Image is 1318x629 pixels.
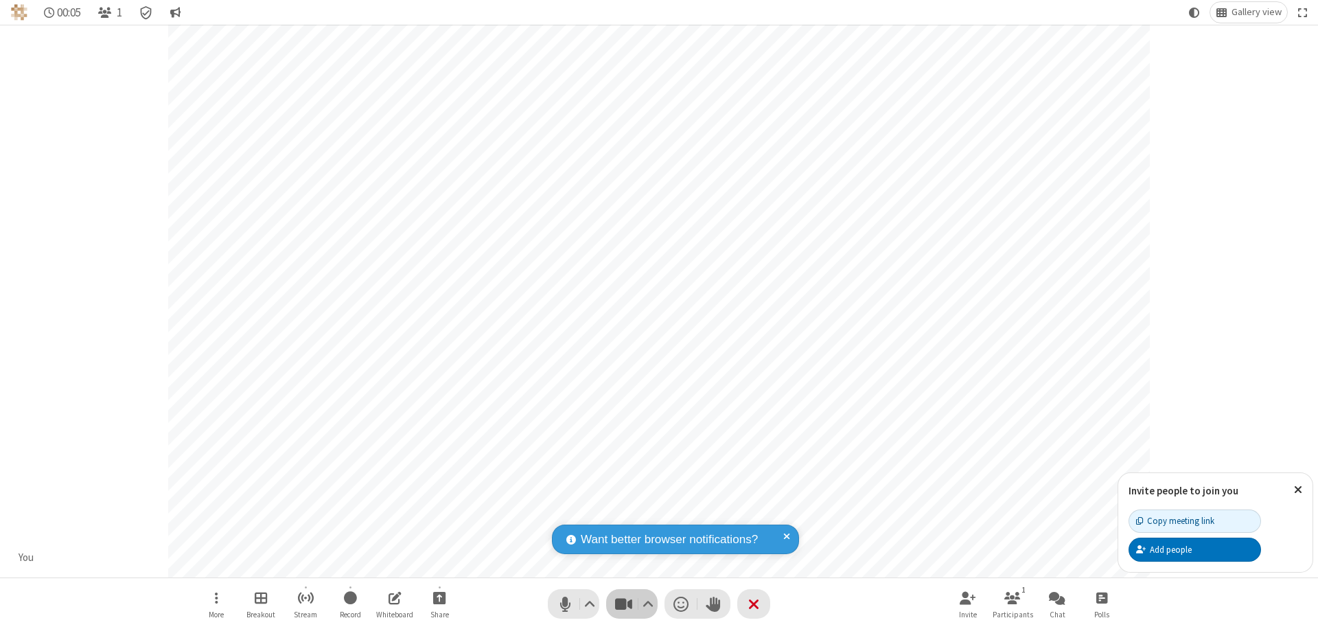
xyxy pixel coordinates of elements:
[1129,484,1238,497] label: Invite people to join you
[240,584,281,624] button: Manage Breakout Rooms
[1136,514,1214,527] div: Copy meeting link
[246,610,275,619] span: Breakout
[329,584,371,624] button: Start recording
[14,550,39,566] div: You
[581,531,758,549] span: Want better browser notifications?
[57,6,81,19] span: 00:05
[992,584,1033,624] button: Open participant list
[947,584,988,624] button: Invite participants (⌘+Shift+I)
[1293,2,1313,23] button: Fullscreen
[133,2,159,23] div: Meeting details Encryption enabled
[959,610,977,619] span: Invite
[294,610,317,619] span: Stream
[209,610,224,619] span: More
[737,589,770,619] button: End or leave meeting
[38,2,87,23] div: Timer
[1129,510,1261,533] button: Copy meeting link
[430,610,449,619] span: Share
[374,584,415,624] button: Open shared whiteboard
[639,589,658,619] button: Video setting
[376,610,413,619] span: Whiteboard
[548,589,599,619] button: Mute (⌘+Shift+A)
[196,584,237,624] button: Open menu
[1232,7,1282,18] span: Gallery view
[11,4,27,21] img: QA Selenium DO NOT DELETE OR CHANGE
[340,610,361,619] span: Record
[285,584,326,624] button: Start streaming
[664,589,697,619] button: Send a reaction
[117,6,122,19] span: 1
[164,2,186,23] button: Conversation
[1081,584,1122,624] button: Open poll
[993,610,1033,619] span: Participants
[1094,610,1109,619] span: Polls
[581,589,599,619] button: Audio settings
[1050,610,1065,619] span: Chat
[92,2,128,23] button: Open participant list
[1018,584,1030,596] div: 1
[1183,2,1205,23] button: Using system theme
[1037,584,1078,624] button: Open chat
[697,589,730,619] button: Raise hand
[419,584,460,624] button: Start sharing
[1210,2,1287,23] button: Change layout
[1284,473,1313,507] button: Close popover
[1129,538,1261,561] button: Add people
[606,589,658,619] button: Stop video (⌘+Shift+V)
